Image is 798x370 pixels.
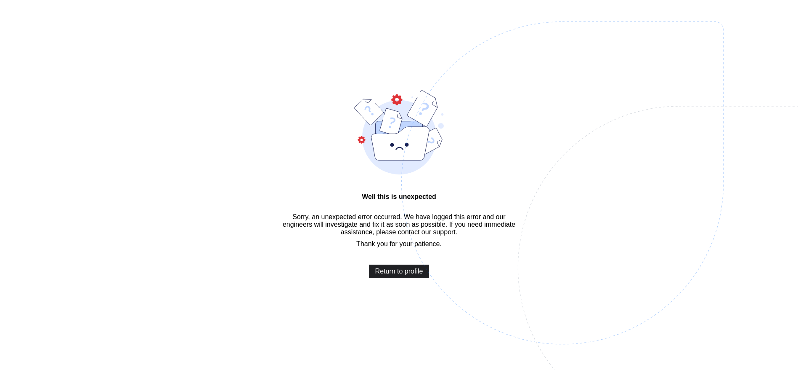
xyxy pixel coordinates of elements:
span: Sorry, an unexpected error occurred. We have logged this error and our engineers will investigate... [279,213,519,236]
span: Thank you for your patience. [356,240,442,247]
img: error-bound.9d27ae2af7d8ffd69f21ced9f822e0fd.svg [354,90,444,174]
span: Return to profile [375,268,423,275]
span: Well this is unexpected [279,193,519,201]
